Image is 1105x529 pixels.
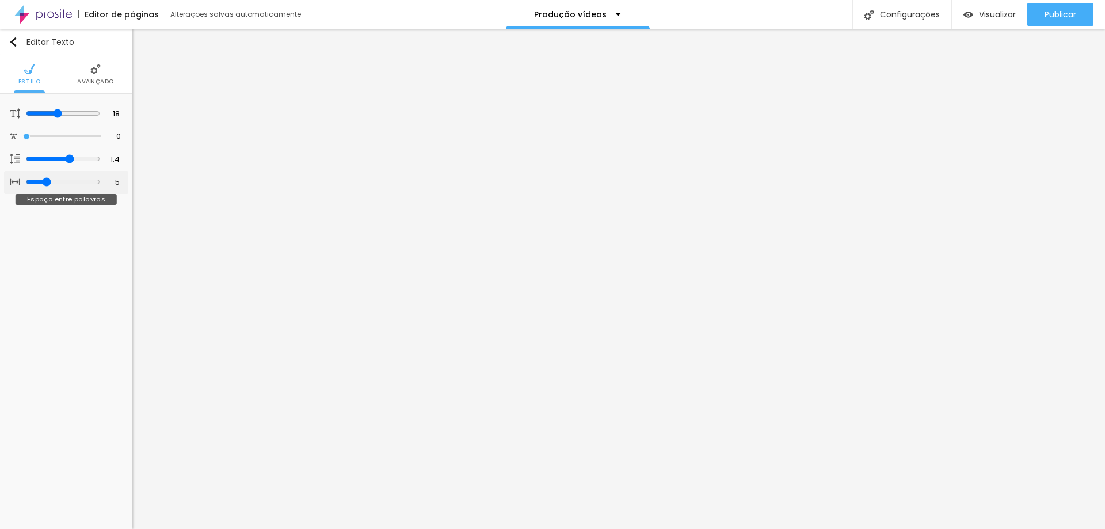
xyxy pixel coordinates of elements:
span: Estilo [18,79,41,85]
div: Alterações salvas automaticamente [170,11,303,18]
img: Icone [10,154,20,164]
div: Editar Texto [9,37,74,47]
img: Icone [24,64,35,74]
p: Produção vídeos [534,10,607,18]
span: Visualizar [979,10,1016,19]
img: Icone [10,108,20,119]
img: Icone [9,37,18,47]
button: Visualizar [952,3,1027,26]
img: view-1.svg [963,10,973,20]
img: Icone [864,10,874,20]
img: Icone [10,132,17,140]
img: Icone [10,177,20,187]
span: Publicar [1045,10,1076,19]
span: Avançado [77,79,114,85]
button: Publicar [1027,3,1093,26]
img: Icone [90,64,101,74]
div: Editor de páginas [78,10,159,18]
iframe: Editor [132,29,1105,529]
